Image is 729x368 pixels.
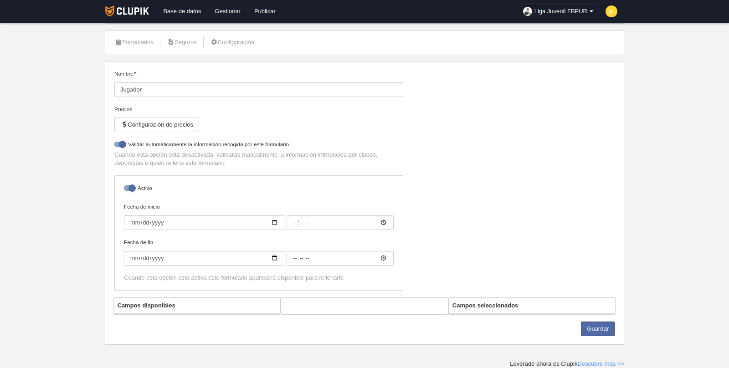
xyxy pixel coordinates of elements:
[124,184,394,194] label: Activo
[205,36,259,49] a: Configuración
[110,36,159,49] a: Formularios
[581,322,615,336] button: Guardar
[449,298,616,314] th: Campos seleccionados
[519,4,599,19] a: Liga Juvenil FBPUR
[510,360,624,368] div: Leverade ahora es Clupik
[124,251,284,266] input: Fecha de fin
[124,238,394,266] label: Fecha de fin
[124,215,284,230] input: Fecha de inicio
[114,140,403,151] label: Validar automáticamente la información recogida por este formulario
[114,82,403,97] input: Nombre
[534,7,587,16] span: Liga Juvenil FBPUR
[114,151,403,167] p: Cuando esta opción está desactivada, validarás manualmente la información introducida por clubes,...
[114,105,403,113] div: Precios
[523,7,532,16] img: Oal9z6m5Buqd.30x30.jpg
[287,251,394,266] input: Fecha de fin
[606,5,617,17] img: c2l6ZT0zMHgzMCZmcz05JnRleHQ9SkMmYmc9ZmRkODM1.png
[124,203,394,230] label: Fecha de inicio
[124,274,394,282] div: Cuando esta opción está activa este formulario aparecerá disponible para rellenarlo
[162,36,202,49] a: Seguros
[114,298,281,314] th: Campos disponibles
[105,5,149,16] img: Clupik
[114,118,199,132] button: Configuración de precios
[114,70,403,97] label: Nombre
[287,215,394,230] input: Fecha de inicio
[577,360,624,367] a: Descubre más >>
[133,72,136,74] i: Obligatorio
